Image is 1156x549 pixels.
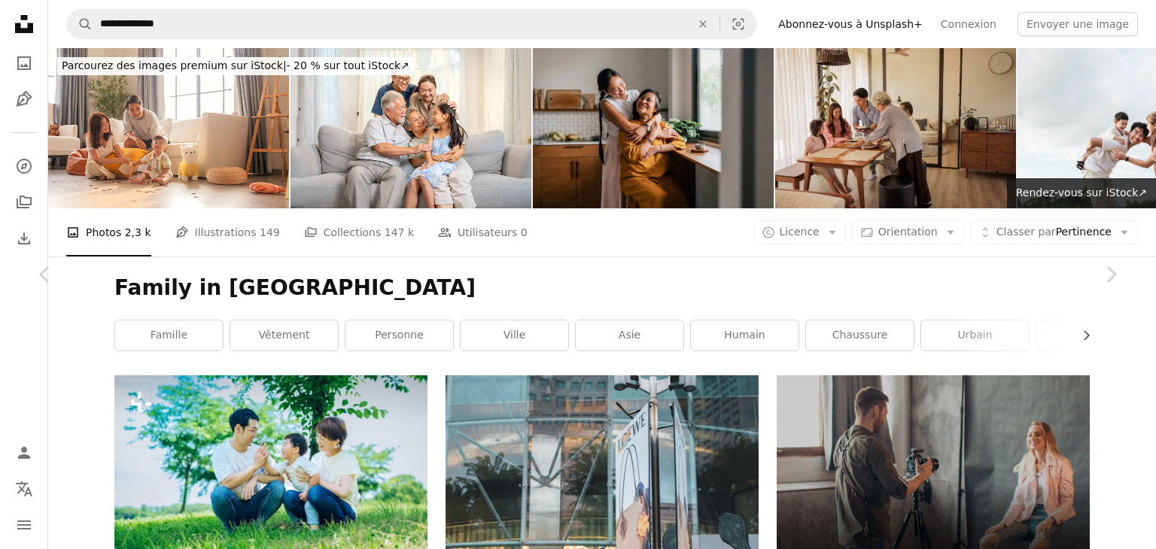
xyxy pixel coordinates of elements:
a: humain [691,320,799,350]
a: Photos [9,48,39,78]
a: Famille [115,320,223,350]
a: Rendez-vous sur iStock↗ [1007,178,1156,208]
img: Asian family spending time together at home. [291,48,531,208]
a: Parcourez des images premium sur iStock|- 20 % sur tout iStock↗ [48,48,423,84]
a: Connexion [932,12,1005,36]
img: Une belle femme heureuse serrant sa mère dans ses bras alors qu’elle est assise dans la cuisine e... [533,48,774,208]
a: urbain [921,320,1029,350]
span: Parcourez des images premium sur iStock | [62,59,287,71]
span: 0 [521,224,528,241]
a: chaussure [806,320,914,350]
button: Langue [9,474,39,504]
a: Abonnez-vous à Unsplash+ [769,12,932,36]
button: Envoyer une image [1018,12,1138,36]
span: Licence [780,226,820,238]
span: Rendez-vous sur iStock ↗ [1016,187,1147,199]
a: personne [345,320,453,350]
a: Illustrations 149 [175,208,280,256]
img: Portrait de jeune famille asiatique père mère fils enfant en bas âgeFamille asiatique assise dans... [48,48,289,208]
button: Menu [9,510,39,540]
a: Collections 147 k [304,208,414,256]
h1: Family in [GEOGRAPHIC_DATA] [114,274,1090,302]
span: 147 k [385,224,414,241]
a: vêtement [230,320,338,350]
a: Collections [9,187,39,217]
a: Utilisateurs 0 [438,208,528,256]
span: Classer par [996,226,1056,238]
a: Explorer [9,151,39,181]
span: Pertinence [996,225,1112,240]
a: Asie [576,320,683,350]
a: Suivant [1066,202,1156,347]
button: Effacer [686,10,719,38]
a: Connexion / S’inscrire [9,438,39,468]
button: Licence [753,220,846,244]
span: 149 [260,224,280,241]
span: Orientation [878,226,938,238]
form: Rechercher des visuels sur tout le site [66,9,757,39]
a: rue [1036,320,1144,350]
a: Les parents et leur enfant assis sur un espace vert ensoleillé par beau temps [114,472,427,486]
button: Recherche de visuels [720,10,756,38]
img: Family dinner at home [775,48,1016,208]
button: Rechercher sur Unsplash [67,10,93,38]
a: ville [461,320,568,350]
a: Illustrations [9,84,39,114]
div: - 20 % sur tout iStock ↗ [57,57,414,75]
button: Orientation [852,220,964,244]
button: Classer parPertinence [970,220,1138,244]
